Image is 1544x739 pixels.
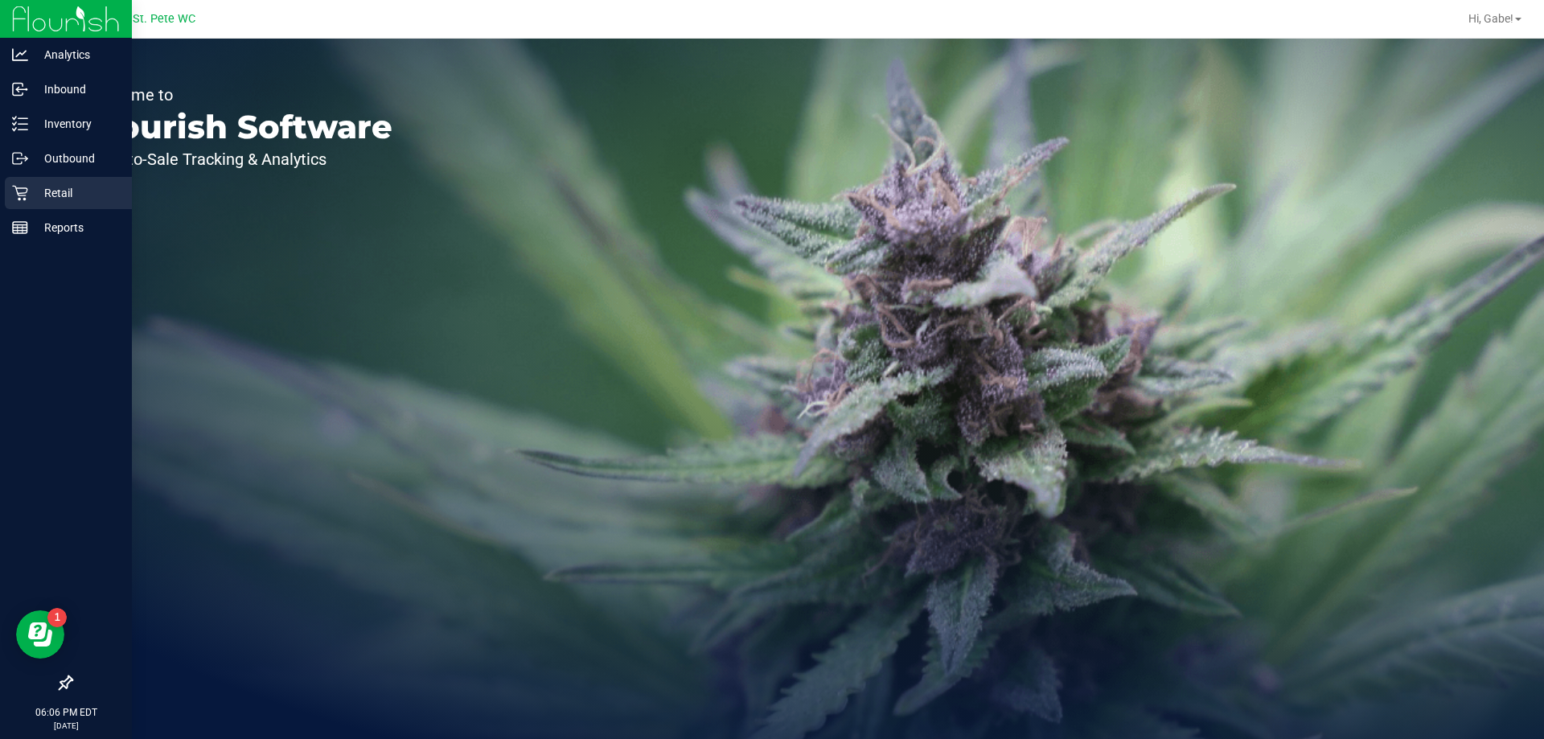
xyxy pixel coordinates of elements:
[133,12,195,26] span: St. Pete WC
[12,150,28,166] inline-svg: Outbound
[7,720,125,732] p: [DATE]
[47,608,67,627] iframe: Resource center unread badge
[1468,12,1513,25] span: Hi, Gabe!
[28,80,125,99] p: Inbound
[87,151,392,167] p: Seed-to-Sale Tracking & Analytics
[12,220,28,236] inline-svg: Reports
[87,87,392,103] p: Welcome to
[16,610,64,659] iframe: Resource center
[12,47,28,63] inline-svg: Analytics
[12,81,28,97] inline-svg: Inbound
[28,183,125,203] p: Retail
[7,705,125,720] p: 06:06 PM EDT
[12,185,28,201] inline-svg: Retail
[28,149,125,168] p: Outbound
[28,114,125,133] p: Inventory
[12,116,28,132] inline-svg: Inventory
[87,111,392,143] p: Flourish Software
[28,45,125,64] p: Analytics
[28,218,125,237] p: Reports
